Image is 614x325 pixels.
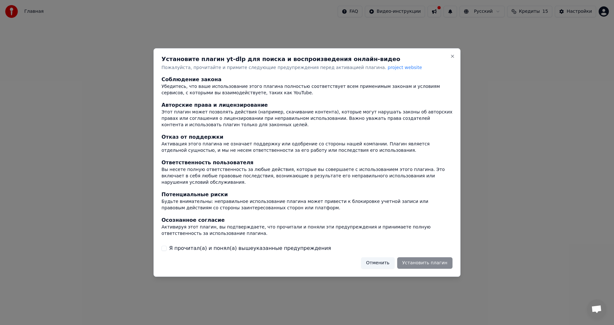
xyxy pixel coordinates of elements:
[161,198,453,211] div: Будьте внимательны: неправильное использование плагина может привести к блокировке учетной записи...
[361,257,395,269] button: Отменить
[161,84,453,97] div: Убедитесь, что ваше использование этого плагина полностью соответствует всем применимым законам и...
[161,141,453,154] div: Активация этого плагина не означает поддержку или одобрение со стороны нашей компании. Плагин явл...
[161,134,453,141] div: Отказ от поддержки
[161,166,453,186] div: Вы несете полную ответственность за любые действия, которые вы совершаете с использованием этого ...
[161,76,453,84] div: Соблюдение закона
[169,244,331,252] label: Я прочитал(а) и понял(а) вышеуказанные предупреждения
[388,65,422,70] span: project website
[161,216,453,224] div: Осознанное согласие
[161,109,453,128] div: Этот плагин может позволять действия (например, скачивание контента), которые могут нарушать зако...
[161,224,453,237] div: Активируя этот плагин, вы подтверждаете, что прочитали и поняли эти предупреждения и принимаете п...
[161,159,453,166] div: Ответственность пользователя
[161,65,453,71] p: Пожалуйста, прочитайте и примите следующие предупреждения перед активацией плагина.
[161,102,453,109] div: Авторские права и лицензирование
[161,191,453,198] div: Потенциальные риски
[161,56,453,62] h2: Установите плагин yt-dlp для поиска и воспроизведения онлайн-видео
